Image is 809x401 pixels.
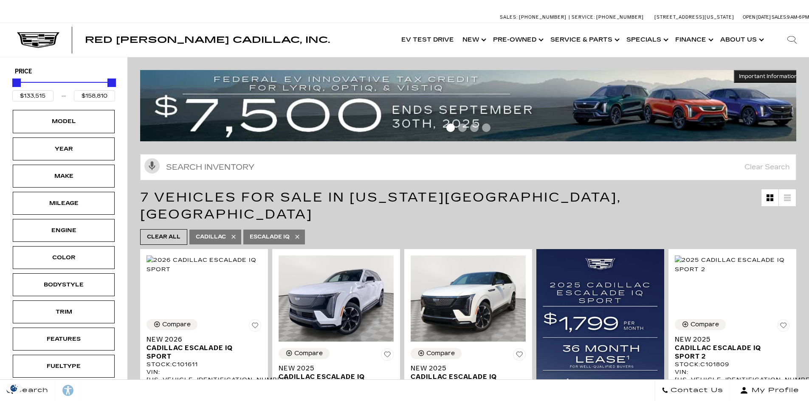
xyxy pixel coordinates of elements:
[500,15,569,20] a: Sales: [PHONE_NUMBER]
[42,307,85,317] div: Trim
[668,384,723,396] span: Contact Us
[42,226,85,235] div: Engine
[458,123,467,132] span: Go to slide 2
[250,232,290,242] span: Escalade IQ
[734,70,803,83] button: Important Information
[279,373,387,390] span: Cadillac ESCALADE IQ Sport 1
[147,319,197,330] button: Compare Vehicle
[74,90,115,101] input: Maximum
[446,123,455,132] span: Go to slide 1
[85,36,330,44] a: Red [PERSON_NAME] Cadillac, Inc.
[279,348,330,359] button: Compare Vehicle
[572,14,595,20] span: Service:
[675,361,790,368] div: Stock : C101809
[144,158,160,174] svg: Click to toggle on voice search
[411,364,526,390] a: New 2025Cadillac ESCALADE IQ Sport 2
[500,14,518,20] span: Sales:
[411,348,462,359] button: Compare Vehicle
[12,76,115,101] div: Price
[147,335,262,361] a: New 2026Cadillac ESCALADE IQ Sport
[13,137,115,160] div: YearYear
[675,319,726,330] button: Compare Vehicle
[162,321,191,328] div: Compare
[458,23,489,57] a: New
[675,335,784,344] span: New 2025
[42,117,85,126] div: Model
[13,246,115,269] div: ColorColor
[13,273,115,296] div: BodystyleBodystyle
[147,232,180,242] span: Clear All
[13,355,115,378] div: FueltypeFueltype
[655,380,730,401] a: Contact Us
[42,171,85,181] div: Make
[42,253,85,262] div: Color
[675,255,790,274] img: 2025 Cadillac ESCALADE IQ Sport 2
[85,35,330,45] span: Red [PERSON_NAME] Cadillac, Inc.
[513,348,526,364] button: Save Vehicle
[13,192,115,215] div: MileageMileage
[140,154,796,180] input: Search Inventory
[777,319,790,335] button: Save Vehicle
[140,190,621,222] span: 7 Vehicles for Sale in [US_STATE][GEOGRAPHIC_DATA], [GEOGRAPHIC_DATA]
[17,32,59,48] img: Cadillac Dark Logo with Cadillac White Text
[675,344,784,361] span: Cadillac ESCALADE IQ Sport 2
[691,321,719,328] div: Compare
[13,300,115,323] div: TrimTrim
[147,368,262,384] div: VIN: [US_VEHICLE_IDENTIFICATION_NUMBER]
[42,334,85,344] div: Features
[519,14,567,20] span: [PHONE_NUMBER]
[13,110,115,133] div: ModelModel
[743,14,771,20] span: Open [DATE]
[12,79,21,87] div: Minimum Price
[411,373,519,390] span: Cadillac ESCALADE IQ Sport 2
[13,384,48,396] span: Search
[279,364,387,373] span: New 2025
[730,380,809,401] button: Open user profile menu
[140,70,803,141] img: vrp-tax-ending-august-version
[13,165,115,188] div: MakeMake
[294,350,323,357] div: Compare
[13,328,115,351] div: FeaturesFeatures
[654,14,734,20] a: [STREET_ADDRESS][US_STATE]
[772,14,787,20] span: Sales:
[15,68,113,76] h5: Price
[470,123,479,132] span: Go to slide 3
[489,23,546,57] a: Pre-Owned
[147,335,255,344] span: New 2026
[596,14,644,20] span: [PHONE_NUMBER]
[4,384,24,393] img: Opt-Out Icon
[147,255,262,274] img: 2026 Cadillac ESCALADE IQ Sport
[196,232,226,242] span: Cadillac
[748,384,799,396] span: My Profile
[716,23,767,57] a: About Us
[279,255,394,342] img: 2025 Cadillac ESCALADE IQ Sport 1
[12,90,54,101] input: Minimum
[739,73,798,80] span: Important Information
[675,335,790,361] a: New 2025Cadillac ESCALADE IQ Sport 2
[569,15,646,20] a: Service: [PHONE_NUMBER]
[426,350,455,357] div: Compare
[279,364,394,390] a: New 2025Cadillac ESCALADE IQ Sport 1
[42,144,85,154] div: Year
[411,255,526,342] img: 2025 Cadillac ESCALADE IQ Sport 2
[397,23,458,57] a: EV Test Drive
[42,362,85,371] div: Fueltype
[42,199,85,208] div: Mileage
[675,368,790,384] div: VIN: [US_VEHICLE_IDENTIFICATION_NUMBER]
[107,79,116,87] div: Maximum Price
[147,361,262,368] div: Stock : C101611
[249,319,262,335] button: Save Vehicle
[4,384,24,393] section: Click to Open Cookie Consent Modal
[13,219,115,242] div: EngineEngine
[381,348,394,364] button: Save Vehicle
[546,23,622,57] a: Service & Parts
[622,23,671,57] a: Specials
[787,14,809,20] span: 9 AM-6 PM
[411,364,519,373] span: New 2025
[147,344,255,361] span: Cadillac ESCALADE IQ Sport
[671,23,716,57] a: Finance
[482,123,490,132] span: Go to slide 4
[42,280,85,289] div: Bodystyle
